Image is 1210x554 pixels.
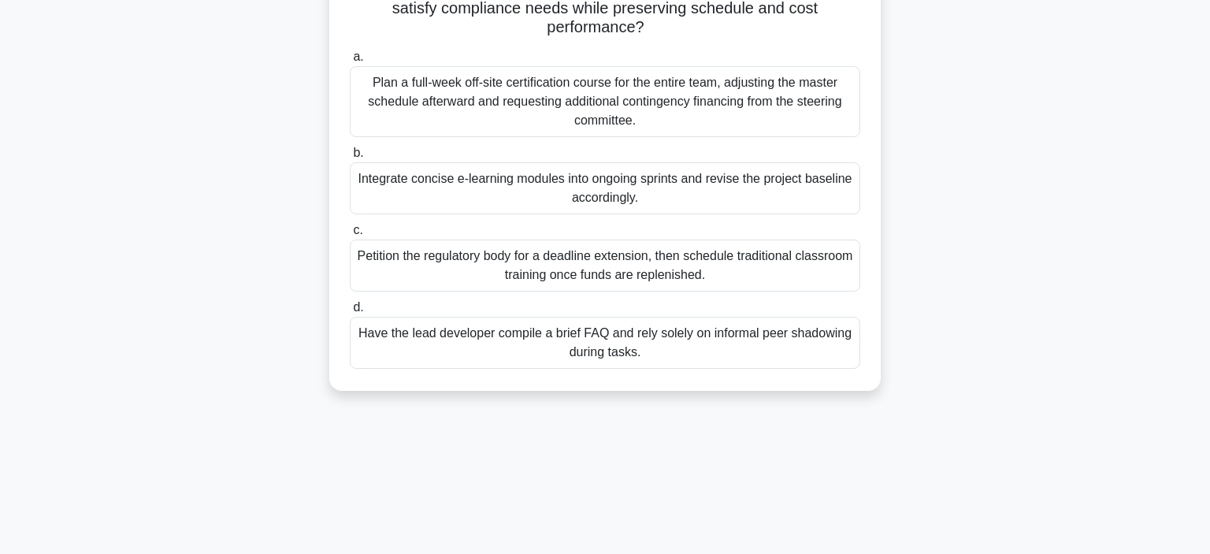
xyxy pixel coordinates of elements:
div: Have the lead developer compile a brief FAQ and rely solely on informal peer shadowing during tasks. [350,317,860,369]
span: d. [353,300,363,314]
div: Integrate concise e-learning modules into ongoing sprints and revise the project baseline accordi... [350,162,860,214]
span: a. [353,50,363,63]
div: Petition the regulatory body for a deadline extension, then schedule traditional classroom traini... [350,240,860,292]
div: Plan a full-week off-site certification course for the entire team, adjusting the master schedule... [350,66,860,137]
span: b. [353,146,363,159]
span: c. [353,223,362,236]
